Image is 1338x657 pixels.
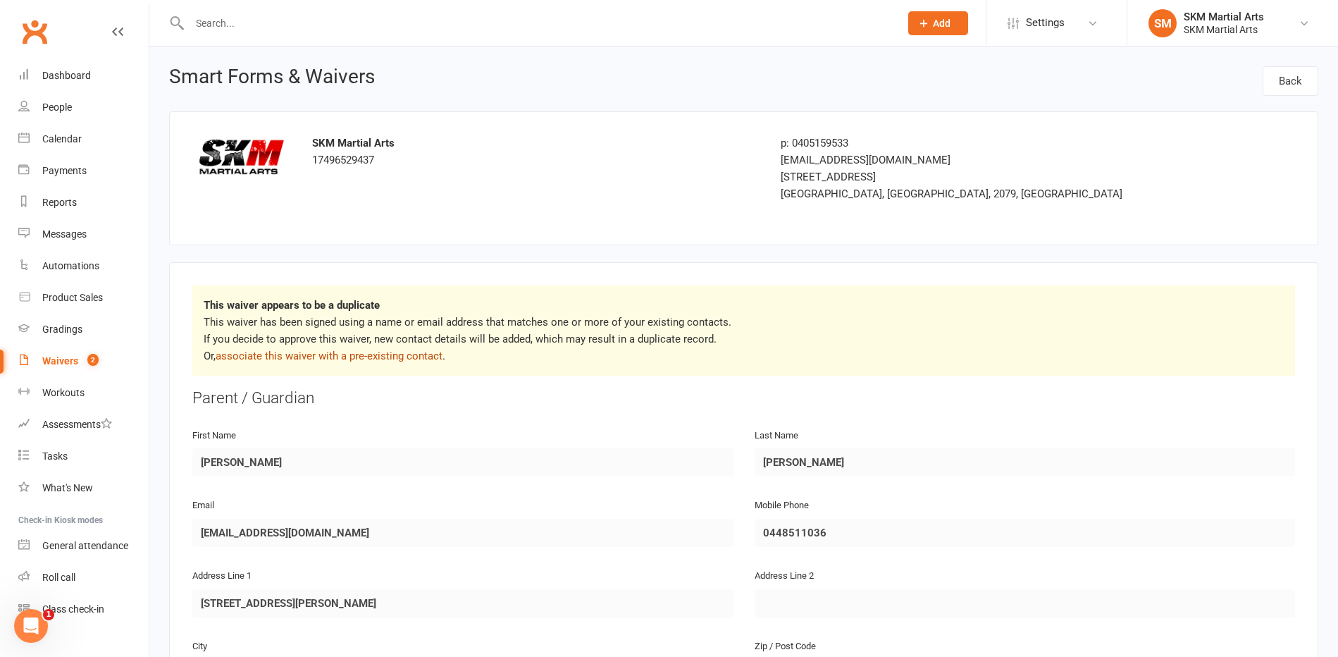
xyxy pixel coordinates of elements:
[755,569,814,584] label: Address Line 2
[312,137,395,149] strong: SKM Martial Arts
[192,498,214,513] label: Email
[204,314,1284,364] p: This waiver has been signed using a name or email address that matches one or more of your existi...
[781,168,1134,185] div: [STREET_ADDRESS]
[42,355,78,367] div: Waivers
[1184,23,1264,36] div: SKM Martial Arts
[781,135,1134,152] div: p: 0405159533
[781,152,1134,168] div: [EMAIL_ADDRESS][DOMAIN_NAME]
[18,60,149,92] a: Dashboard
[781,185,1134,202] div: [GEOGRAPHIC_DATA], [GEOGRAPHIC_DATA], 2079, [GEOGRAPHIC_DATA]
[42,102,72,113] div: People
[192,135,291,179] img: logo.png
[18,472,149,504] a: What's New
[43,609,54,620] span: 1
[18,92,149,123] a: People
[755,429,798,443] label: Last Name
[216,350,442,362] a: associate this waiver with a pre-existing contact
[42,133,82,145] div: Calendar
[933,18,950,29] span: Add
[18,345,149,377] a: Waivers 2
[42,260,99,271] div: Automations
[42,324,82,335] div: Gradings
[18,250,149,282] a: Automations
[42,603,104,615] div: Class check-in
[192,639,207,654] label: City
[18,282,149,314] a: Product Sales
[18,123,149,155] a: Calendar
[42,228,87,240] div: Messages
[18,562,149,594] a: Roll call
[42,70,91,81] div: Dashboard
[87,354,99,366] span: 2
[192,387,1295,410] div: Parent / Guardian
[17,14,52,49] a: Clubworx
[755,639,816,654] label: Zip / Post Code
[908,11,968,35] button: Add
[42,482,93,493] div: What's New
[755,498,809,513] label: Mobile Phone
[18,187,149,219] a: Reports
[14,609,48,643] iframe: Intercom live chat
[18,377,149,409] a: Workouts
[169,66,375,92] h1: Smart Forms & Waivers
[192,569,252,584] label: Address Line 1
[18,441,149,472] a: Tasks
[18,155,149,187] a: Payments
[204,299,380,312] strong: This waiver appears to be a duplicate
[18,219,149,250] a: Messages
[18,409,149,441] a: Assessments
[185,13,890,33] input: Search...
[42,197,77,208] div: Reports
[1026,7,1065,39] span: Settings
[1148,9,1177,37] div: SM
[1263,66,1318,96] a: Back
[18,314,149,345] a: Gradings
[42,450,68,462] div: Tasks
[42,387,85,398] div: Workouts
[42,165,87,176] div: Payments
[42,419,112,430] div: Assessments
[192,429,236,443] label: First Name
[312,135,760,168] div: 17496529437
[18,530,149,562] a: General attendance kiosk mode
[42,540,128,551] div: General attendance
[1184,11,1264,23] div: SKM Martial Arts
[42,292,103,303] div: Product Sales
[18,594,149,625] a: Class kiosk mode
[42,572,75,583] div: Roll call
